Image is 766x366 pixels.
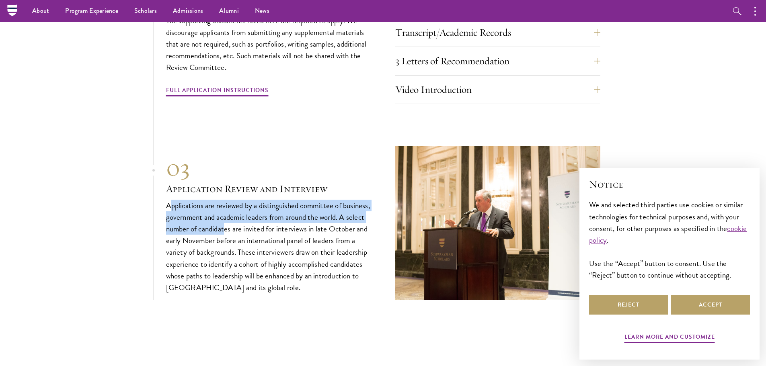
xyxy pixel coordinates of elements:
button: Video Introduction [395,80,600,99]
button: 3 Letters of Recommendation [395,51,600,71]
div: We and selected third parties use cookies or similar technologies for technical purposes and, wit... [589,199,750,280]
div: 03 [166,153,371,182]
button: Reject [589,295,668,315]
button: Transcript/Academic Records [395,23,600,42]
h2: Notice [589,178,750,191]
p: The supporting documents listed here are required to apply. We discourage applicants from submitt... [166,15,371,73]
button: Learn more and customize [624,332,715,344]
a: cookie policy [589,223,747,246]
h3: Application Review and Interview [166,182,371,196]
button: Accept [671,295,750,315]
a: Full Application Instructions [166,85,269,98]
p: Applications are reviewed by a distinguished committee of business, government and academic leade... [166,200,371,293]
